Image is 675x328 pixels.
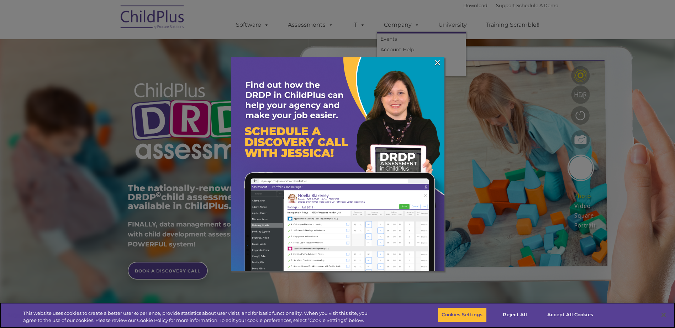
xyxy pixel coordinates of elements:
button: Close [656,307,671,323]
div: This website uses cookies to create a better user experience, provide statistics about user visit... [23,310,371,324]
a: × [433,59,442,66]
button: Reject All [493,307,537,322]
button: Cookies Settings [438,307,486,322]
button: Accept All Cookies [543,307,597,322]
